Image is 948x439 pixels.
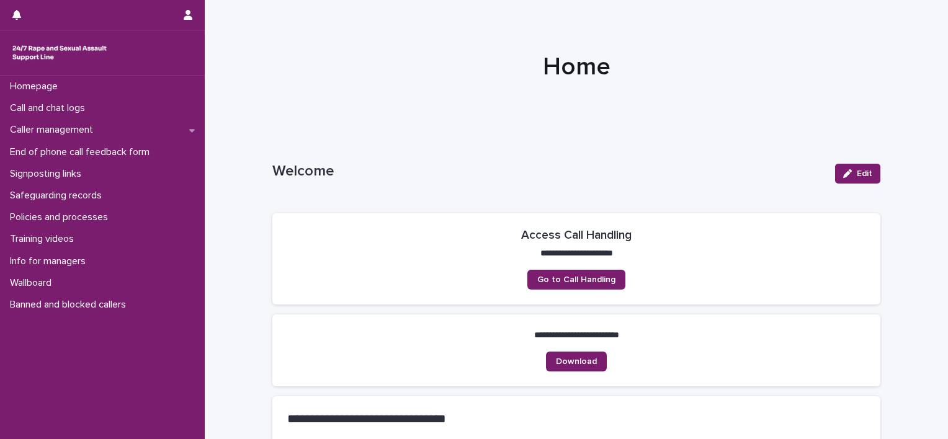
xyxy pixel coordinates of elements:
p: Welcome [272,162,825,180]
p: Info for managers [5,255,96,267]
p: Wallboard [5,277,61,289]
p: Banned and blocked callers [5,299,136,311]
p: End of phone call feedback form [5,146,159,158]
p: Homepage [5,81,68,92]
p: Caller management [5,124,103,136]
p: Training videos [5,233,84,245]
p: Policies and processes [5,211,118,223]
button: Edit [835,164,880,184]
span: Edit [857,169,872,178]
span: Go to Call Handling [537,275,615,284]
img: rhQMoQhaT3yELyF149Cw [10,40,109,65]
h2: Access Call Handling [521,228,632,242]
p: Safeguarding records [5,190,112,202]
a: Go to Call Handling [527,270,625,290]
a: Download [546,352,607,371]
h1: Home [272,52,880,82]
span: Download [556,357,597,366]
p: Signposting links [5,168,91,180]
p: Call and chat logs [5,102,95,114]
